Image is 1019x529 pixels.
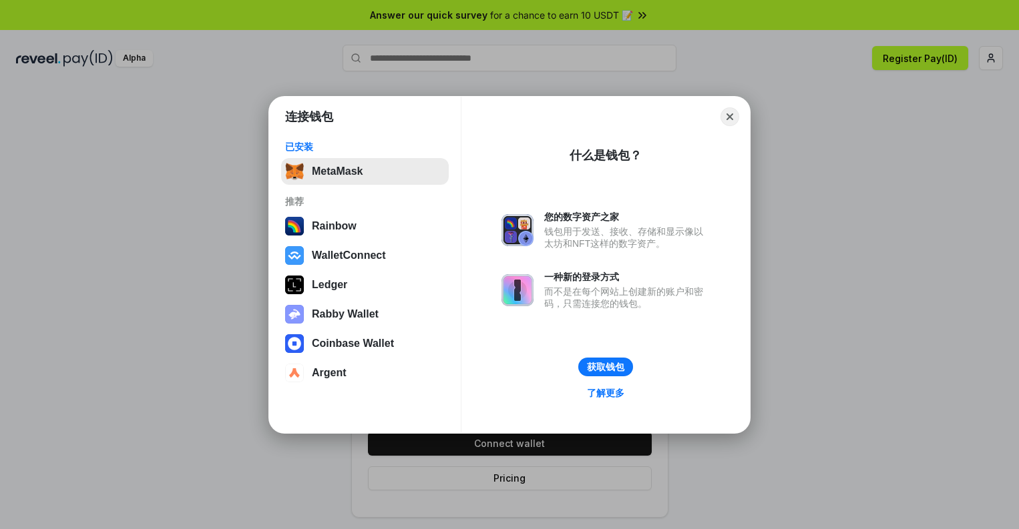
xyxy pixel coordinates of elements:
div: Argent [312,367,347,379]
div: 而不是在每个网站上创建新的账户和密码，只需连接您的钱包。 [544,286,710,310]
button: Close [721,107,739,126]
button: 获取钱包 [578,358,633,376]
button: Rabby Wallet [281,301,449,328]
button: Ledger [281,272,449,298]
div: Ledger [312,279,347,291]
div: Rainbow [312,220,357,232]
div: 您的数字资产之家 [544,211,710,223]
button: WalletConnect [281,242,449,269]
div: WalletConnect [312,249,386,261]
a: 了解更多 [579,384,632,402]
button: Rainbow [281,213,449,239]
div: MetaMask [312,165,363,177]
div: Coinbase Wallet [312,338,394,350]
img: svg+xml,%3Csvg%20width%3D%2228%22%20height%3D%2228%22%20viewBox%3D%220%200%2028%2028%22%20fill%3D... [285,246,304,265]
img: svg+xml,%3Csvg%20xmlns%3D%22http%3A%2F%2Fwww.w3.org%2F2000%2Fsvg%22%20fill%3D%22none%22%20viewBox... [501,274,534,306]
div: 已安装 [285,141,445,153]
button: MetaMask [281,158,449,185]
img: svg+xml,%3Csvg%20width%3D%2228%22%20height%3D%2228%22%20viewBox%3D%220%200%2028%2028%22%20fill%3D... [285,364,304,382]
img: svg+xml,%3Csvg%20width%3D%2228%22%20height%3D%2228%22%20viewBox%3D%220%200%2028%2028%22%20fill%3D... [285,334,304,353]
div: 钱包用于发送、接收、存储和显示像以太坊和NFT这样的数字资产。 [544,225,710,249]
img: svg+xml,%3Csvg%20width%3D%22120%22%20height%3D%22120%22%20viewBox%3D%220%200%20120%20120%22%20fil... [285,217,304,235]
button: Coinbase Wallet [281,330,449,357]
button: Argent [281,360,449,386]
div: 什么是钱包？ [570,147,642,163]
div: 获取钱包 [587,361,624,373]
div: 一种新的登录方式 [544,271,710,283]
div: Rabby Wallet [312,308,379,320]
img: svg+xml,%3Csvg%20fill%3D%22none%22%20height%3D%2233%22%20viewBox%3D%220%200%2035%2033%22%20width%... [285,162,304,181]
div: 推荐 [285,195,445,207]
div: 了解更多 [587,387,624,399]
h1: 连接钱包 [285,109,333,125]
img: svg+xml,%3Csvg%20xmlns%3D%22http%3A%2F%2Fwww.w3.org%2F2000%2Fsvg%22%20fill%3D%22none%22%20viewBox... [285,305,304,324]
img: svg+xml,%3Csvg%20xmlns%3D%22http%3A%2F%2Fwww.w3.org%2F2000%2Fsvg%22%20fill%3D%22none%22%20viewBox... [501,214,534,246]
img: svg+xml,%3Csvg%20xmlns%3D%22http%3A%2F%2Fwww.w3.org%2F2000%2Fsvg%22%20width%3D%2228%22%20height%3... [285,276,304,294]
